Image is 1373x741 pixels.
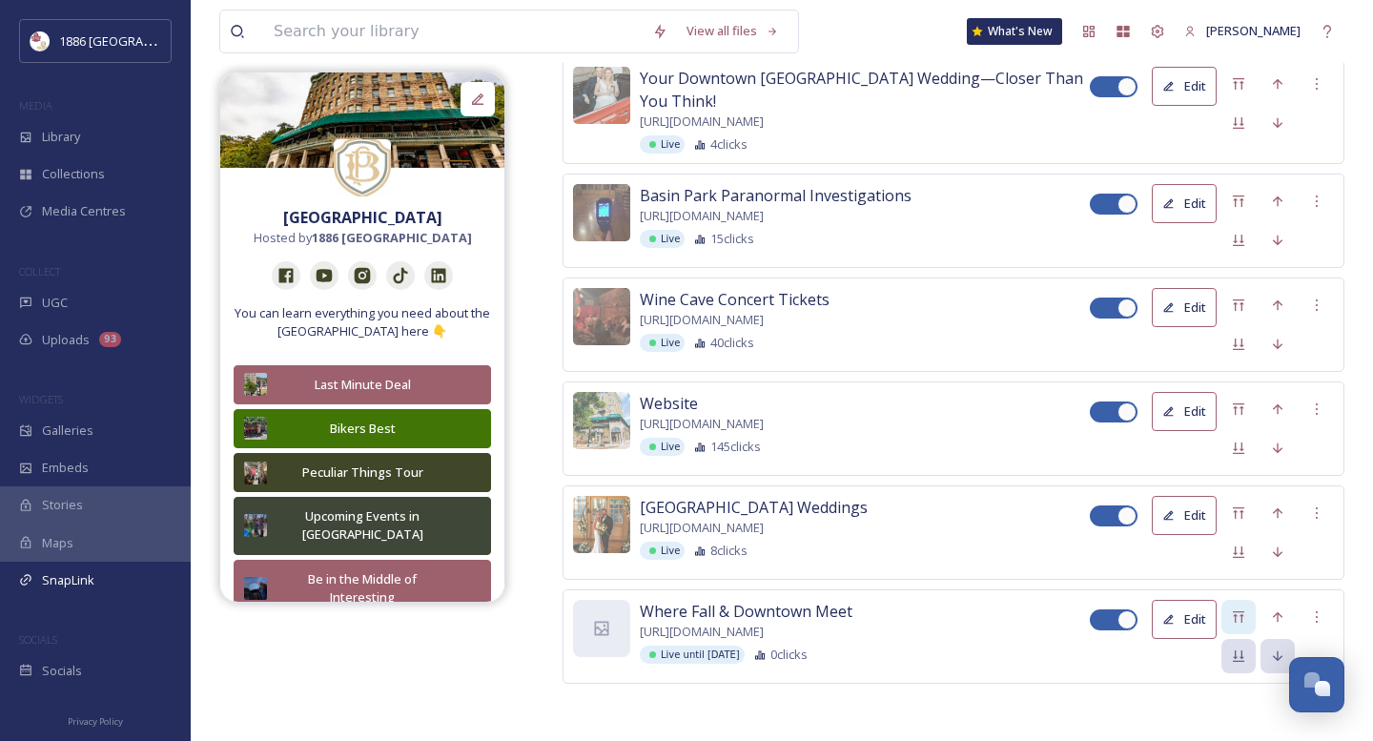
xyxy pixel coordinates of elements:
span: [URL][DOMAIN_NAME] [640,207,764,225]
span: 15 clicks [710,230,754,248]
div: Live [640,334,685,352]
span: 0 clicks [770,646,808,664]
span: [URL][DOMAIN_NAME] [640,623,764,641]
span: [URL][DOMAIN_NAME] [640,415,764,433]
div: Upcoming Events in [GEOGRAPHIC_DATA] [277,507,448,544]
span: 40 clicks [710,334,754,352]
div: Live [640,438,685,456]
span: Embeds [42,459,89,477]
span: Collections [42,165,105,183]
div: Peculiar Things Tour [277,463,448,482]
img: 17f83415-6b6e-4e00-963b-217f2087bd8f.jpg [244,373,267,396]
div: Live [640,230,685,248]
img: 8bb687a3-8cc2-477c-992f-ffd26af8c9fc.jpg [573,496,630,553]
span: You can learn everything you need about the [GEOGRAPHIC_DATA] here 👇 [230,304,495,340]
button: Edit [1152,184,1217,223]
span: Wine Cave Concert Tickets [640,288,830,311]
span: COLLECT [19,264,60,278]
span: Where Fall & Downtown Meet [640,600,852,623]
span: Your Downtown [GEOGRAPHIC_DATA] Wedding—Closer Than You Think! [640,67,1090,113]
img: abadebb9-45a0-4fcd-88ef-6db07eacdc79.jpg [573,288,630,345]
span: Basin Park Paranormal Investigations [640,184,912,207]
span: WIDGETS [19,392,63,406]
span: [URL][DOMAIN_NAME] [640,519,764,537]
span: Socials [42,662,82,680]
img: 7286a469-f90b-4a4c-8647-fc808d6a99b5.jpg [573,392,630,449]
span: [PERSON_NAME] [1206,22,1301,39]
input: Search your library [264,10,643,52]
div: 93 [99,332,121,347]
span: Hosted by [254,229,472,247]
button: Upcoming Events in [GEOGRAPHIC_DATA] [234,497,491,554]
span: 1886 [GEOGRAPHIC_DATA] [59,31,210,50]
a: Privacy Policy [68,709,123,731]
span: SnapLink [42,571,94,589]
div: Bikers Best [277,420,448,438]
div: Live [640,135,685,154]
strong: 1886 [GEOGRAPHIC_DATA] [312,229,472,246]
span: 4 clicks [710,135,748,154]
span: Uploads [42,331,90,349]
span: Library [42,128,80,146]
button: Open Chat [1289,657,1344,712]
span: UGC [42,294,68,312]
img: 5e136c76-8537-4ccc-826e-e7d9cb228dfa.jpg [573,67,630,124]
button: Edit [1152,288,1217,327]
span: [URL][DOMAIN_NAME] [640,311,764,329]
span: [GEOGRAPHIC_DATA] Weddings [640,496,868,519]
button: Be in the Middle of Interesting [234,560,491,617]
span: Website [640,392,698,415]
img: 06281149-3732-49e6-b686-26e96bb76cb2.jpg [244,417,267,440]
span: 8 clicks [710,542,748,560]
a: [PERSON_NAME] [1175,12,1310,50]
button: Edit [1152,67,1217,106]
span: SOCIALS [19,632,57,647]
div: Live until [DATE] [640,646,745,664]
img: logos.png [31,31,50,51]
img: 14d29248-a101-4c19-b7c3-f64a0834f8c9.jpg [220,72,504,168]
span: [URL][DOMAIN_NAME] [640,113,764,131]
span: Stories [42,496,83,514]
img: crest%20only%202%20color.jpg [334,137,391,199]
button: Edit [1152,496,1217,535]
span: MEDIA [19,98,52,113]
button: Edit [1152,392,1217,431]
button: Last Minute Deal [234,365,491,404]
div: Live [640,542,685,560]
a: What's New [967,18,1062,45]
span: Maps [42,534,73,552]
img: 88c34454-138b-4a8f-874e-ae5c6d387f03.jpg [244,514,267,537]
div: Last Minute Deal [277,376,448,394]
img: 6e90c3bc-1cca-43bd-a039-79024bd583dd.jpg [573,184,630,241]
div: Be in the Middle of Interesting [277,570,448,607]
button: Bikers Best [234,409,491,448]
img: edce27e2-2a88-483e-bbbd-764b7abf1d3b.jpg [244,462,267,484]
span: 145 clicks [710,438,761,456]
a: View all files [677,12,789,50]
span: Galleries [42,422,93,440]
span: Privacy Policy [68,715,123,728]
img: daab77e1-f750-454a-b00d-0603dbc70920.jpg [244,577,267,600]
span: Media Centres [42,202,126,220]
strong: [GEOGRAPHIC_DATA] [283,207,442,228]
button: Peculiar Things Tour [234,453,491,492]
button: Edit [1152,600,1217,639]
